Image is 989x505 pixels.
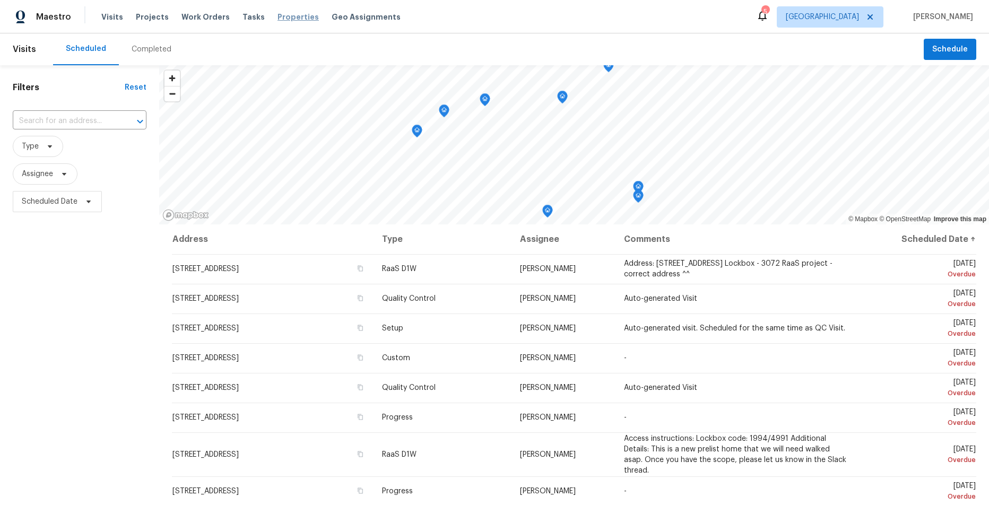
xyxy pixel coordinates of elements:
[480,93,490,110] div: Map marker
[132,44,171,55] div: Completed
[865,290,976,309] span: [DATE]
[934,215,986,223] a: Improve this map
[172,487,239,495] span: [STREET_ADDRESS]
[520,265,576,273] span: [PERSON_NAME]
[159,65,989,224] canvas: Map
[520,325,576,332] span: [PERSON_NAME]
[22,141,39,152] span: Type
[382,354,410,362] span: Custom
[382,265,417,273] span: RaaS D1W
[624,487,627,495] span: -
[542,205,553,221] div: Map marker
[624,295,697,302] span: Auto-generated Visit
[624,325,845,332] span: Auto-generated visit. Scheduled for the same time as QC Visit.
[865,388,976,398] div: Overdue
[865,328,976,339] div: Overdue
[242,13,265,21] span: Tasks
[865,446,976,465] span: [DATE]
[865,379,976,398] span: [DATE]
[355,264,365,273] button: Copy Address
[520,487,576,495] span: [PERSON_NAME]
[624,260,832,278] span: Address: [STREET_ADDRESS] Lockbox - 3072 RaaS project - correct address ^^
[355,293,365,303] button: Copy Address
[164,86,180,101] button: Zoom out
[172,295,239,302] span: [STREET_ADDRESS]
[865,269,976,280] div: Overdue
[172,265,239,273] span: [STREET_ADDRESS]
[36,12,71,22] span: Maestro
[172,384,239,391] span: [STREET_ADDRESS]
[865,260,976,280] span: [DATE]
[633,181,644,197] div: Map marker
[932,43,968,56] span: Schedule
[865,482,976,502] span: [DATE]
[924,39,976,60] button: Schedule
[101,12,123,22] span: Visits
[382,325,403,332] span: Setup
[355,449,365,459] button: Copy Address
[786,12,859,22] span: [GEOGRAPHIC_DATA]
[865,349,976,369] span: [DATE]
[848,215,878,223] a: Mapbox
[865,319,976,339] span: [DATE]
[520,451,576,458] span: [PERSON_NAME]
[277,12,319,22] span: Properties
[133,114,148,129] button: Open
[125,82,146,93] div: Reset
[624,414,627,421] span: -
[865,455,976,465] div: Overdue
[66,43,106,54] div: Scheduled
[382,295,436,302] span: Quality Control
[22,196,77,207] span: Scheduled Date
[761,6,769,17] div: 5
[520,414,576,421] span: [PERSON_NAME]
[557,91,568,107] div: Map marker
[382,487,413,495] span: Progress
[181,12,230,22] span: Work Orders
[164,71,180,86] button: Zoom in
[164,86,180,101] span: Zoom out
[633,190,644,206] div: Map marker
[172,414,239,421] span: [STREET_ADDRESS]
[13,82,125,93] h1: Filters
[13,113,117,129] input: Search for an address...
[22,169,53,179] span: Assignee
[355,353,365,362] button: Copy Address
[355,412,365,422] button: Copy Address
[355,486,365,495] button: Copy Address
[382,451,417,458] span: RaaS D1W
[136,12,169,22] span: Projects
[172,224,374,254] th: Address
[865,408,976,428] span: [DATE]
[603,59,614,76] div: Map marker
[624,384,697,391] span: Auto-generated Visit
[172,325,239,332] span: [STREET_ADDRESS]
[909,12,973,22] span: [PERSON_NAME]
[615,224,857,254] th: Comments
[355,323,365,333] button: Copy Address
[624,354,627,362] span: -
[412,125,422,141] div: Map marker
[172,451,239,458] span: [STREET_ADDRESS]
[439,105,449,121] div: Map marker
[162,209,209,221] a: Mapbox homepage
[879,215,931,223] a: OpenStreetMap
[382,384,436,391] span: Quality Control
[382,414,413,421] span: Progress
[374,224,512,254] th: Type
[865,358,976,369] div: Overdue
[624,435,846,474] span: Access instructions: Lockbox code: 1994/4991 Additional Details: This is a new prelist home that ...
[332,12,401,22] span: Geo Assignments
[355,382,365,392] button: Copy Address
[520,295,576,302] span: [PERSON_NAME]
[172,354,239,362] span: [STREET_ADDRESS]
[857,224,976,254] th: Scheduled Date ↑
[520,354,576,362] span: [PERSON_NAME]
[865,491,976,502] div: Overdue
[13,38,36,61] span: Visits
[865,299,976,309] div: Overdue
[511,224,615,254] th: Assignee
[865,417,976,428] div: Overdue
[520,384,576,391] span: [PERSON_NAME]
